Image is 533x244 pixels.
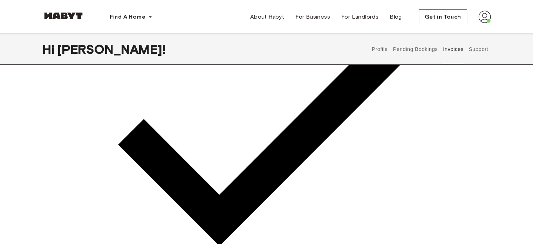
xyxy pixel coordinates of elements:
button: Support [468,34,489,65]
img: Habyt [42,12,84,19]
a: For Landlords [336,10,384,24]
img: avatar [478,11,491,23]
span: Hi [42,42,57,57]
a: For Business [290,10,336,24]
a: Blog [384,10,408,24]
span: Find A Home [110,13,145,21]
span: For Landlords [341,13,378,21]
span: [PERSON_NAME] ! [57,42,166,57]
span: About Habyt [250,13,284,21]
span: For Business [295,13,330,21]
button: Get in Touch [419,9,467,24]
span: Get in Touch [425,13,461,21]
button: Pending Bookings [392,34,439,65]
a: About Habyt [245,10,290,24]
div: user profile tabs [369,34,491,65]
button: Invoices [442,34,464,65]
button: Profile [371,34,389,65]
span: Blog [390,13,402,21]
button: Find A Home [104,10,158,24]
